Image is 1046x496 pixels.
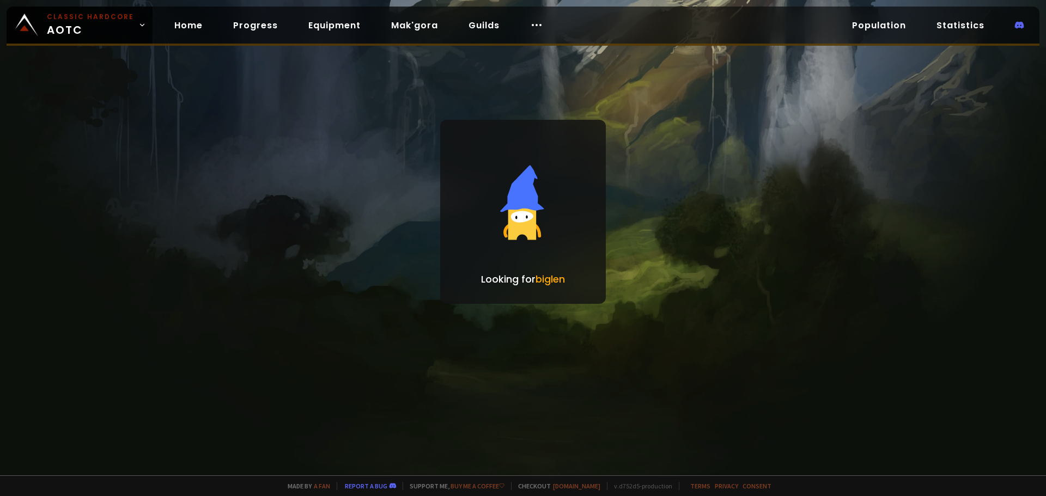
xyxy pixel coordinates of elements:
[314,482,330,490] a: a fan
[843,14,915,36] a: Population
[511,482,600,490] span: Checkout
[47,12,134,38] span: AOTC
[607,482,672,490] span: v. d752d5 - production
[47,12,134,22] small: Classic Hardcore
[382,14,447,36] a: Mak'gora
[928,14,993,36] a: Statistics
[345,482,387,490] a: Report a bug
[224,14,287,36] a: Progress
[743,482,771,490] a: Consent
[690,482,710,490] a: Terms
[715,482,738,490] a: Privacy
[7,7,153,44] a: Classic HardcoreAOTC
[281,482,330,490] span: Made by
[553,482,600,490] a: [DOMAIN_NAME]
[536,272,565,286] span: biglen
[451,482,504,490] a: Buy me a coffee
[300,14,369,36] a: Equipment
[403,482,504,490] span: Support me,
[166,14,211,36] a: Home
[460,14,508,36] a: Guilds
[481,272,565,286] p: Looking for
